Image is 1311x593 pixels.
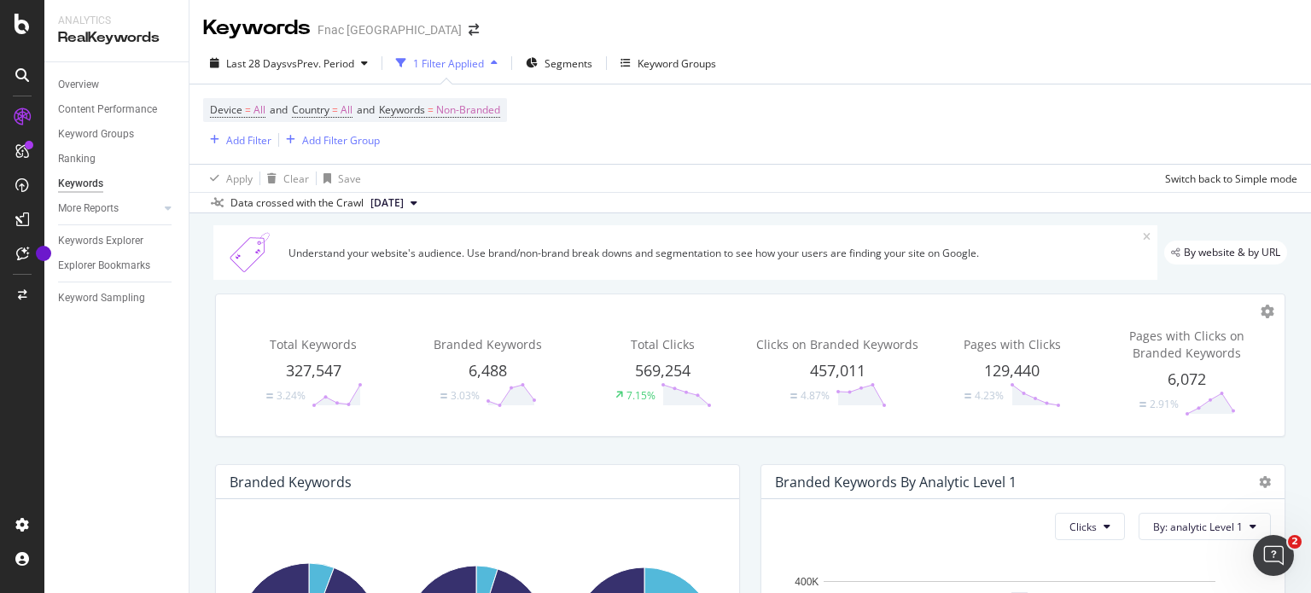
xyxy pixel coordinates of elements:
a: Ranking [58,150,177,168]
img: Equal [964,393,971,398]
span: = [245,102,251,117]
span: Country [292,102,329,117]
button: Switch back to Simple mode [1158,165,1297,192]
div: Branded Keywords [230,474,352,491]
div: Keyword Sampling [58,289,145,307]
img: Equal [266,393,273,398]
button: Add Filter [203,130,271,150]
div: 3.24% [277,388,306,403]
div: Add Filter [226,133,271,148]
iframe: Intercom live chat [1253,535,1294,576]
a: Overview [58,76,177,94]
span: = [332,102,338,117]
div: 2.91% [1150,397,1179,411]
button: Save [317,165,361,192]
div: arrow-right-arrow-left [469,24,479,36]
button: Clear [260,165,309,192]
span: All [253,98,265,122]
div: legacy label [1164,241,1287,265]
div: Tooltip anchor [36,246,51,261]
div: Keyword Groups [58,125,134,143]
span: All [341,98,353,122]
a: Keywords [58,175,177,193]
img: Equal [440,393,447,398]
div: Keywords Explorer [58,232,143,250]
div: Analytics [58,14,175,28]
div: Branded Keywords By analytic Level 1 [775,474,1017,491]
img: Xn5yXbTLC6GvtKIoinKAiP4Hm0QJ922KvQwAAAAASUVORK5CYII= [220,232,282,273]
span: 327,547 [286,360,341,381]
span: Non-Branded [436,98,500,122]
div: 1 Filter Applied [413,56,484,71]
span: Pages with Clicks on Branded Keywords [1129,328,1244,361]
div: 4.87% [801,388,830,403]
img: Equal [1139,402,1146,407]
div: 7.15% [626,388,655,403]
a: Keywords Explorer [58,232,177,250]
button: Apply [203,165,253,192]
button: Keyword Groups [614,49,723,77]
span: By: analytic Level 1 [1153,520,1243,534]
span: Device [210,102,242,117]
span: Branded Keywords [434,336,542,352]
a: Content Performance [58,101,177,119]
span: and [270,102,288,117]
button: Clicks [1055,513,1125,540]
div: Content Performance [58,101,157,119]
span: = [428,102,434,117]
span: Segments [545,56,592,71]
div: Clear [283,172,309,186]
span: 2 [1288,535,1302,549]
span: Clicks [1069,520,1097,534]
span: Clicks on Branded Keywords [756,336,918,352]
span: 569,254 [635,360,690,381]
div: 3.03% [451,388,480,403]
span: Total Keywords [270,336,357,352]
div: Keywords [203,14,311,43]
div: Keywords [58,175,103,193]
div: Ranking [58,150,96,168]
span: Last 28 Days [226,56,287,71]
span: 2025 Jul. 31st [370,195,404,211]
span: Keywords [379,102,425,117]
text: 400K [795,576,819,588]
button: [DATE] [364,193,424,213]
span: vs Prev. Period [287,56,354,71]
img: Equal [790,393,797,398]
div: Keyword Groups [638,56,716,71]
a: Keyword Groups [58,125,177,143]
span: Total Clicks [631,336,695,352]
span: 6,488 [469,360,507,381]
div: RealKeywords [58,28,175,48]
div: Fnac [GEOGRAPHIC_DATA] [318,21,462,38]
div: Switch back to Simple mode [1165,172,1297,186]
span: and [357,102,375,117]
div: 4.23% [975,388,1004,403]
button: Last 28 DaysvsPrev. Period [203,49,375,77]
span: 6,072 [1168,369,1206,389]
button: Add Filter Group [279,130,380,150]
span: 457,011 [810,360,865,381]
span: 129,440 [984,360,1040,381]
div: Understand your website's audience. Use brand/non-brand break downs and segmentation to see how y... [288,246,1143,260]
a: More Reports [58,200,160,218]
div: Data crossed with the Crawl [230,195,364,211]
button: Segments [519,49,599,77]
div: More Reports [58,200,119,218]
div: Save [338,172,361,186]
button: By: analytic Level 1 [1139,513,1271,540]
button: 1 Filter Applied [389,49,504,77]
a: Keyword Sampling [58,289,177,307]
a: Explorer Bookmarks [58,257,177,275]
div: Apply [226,172,253,186]
div: Add Filter Group [302,133,380,148]
div: Explorer Bookmarks [58,257,150,275]
span: Pages with Clicks [964,336,1061,352]
div: Overview [58,76,99,94]
span: By website & by URL [1184,247,1280,258]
